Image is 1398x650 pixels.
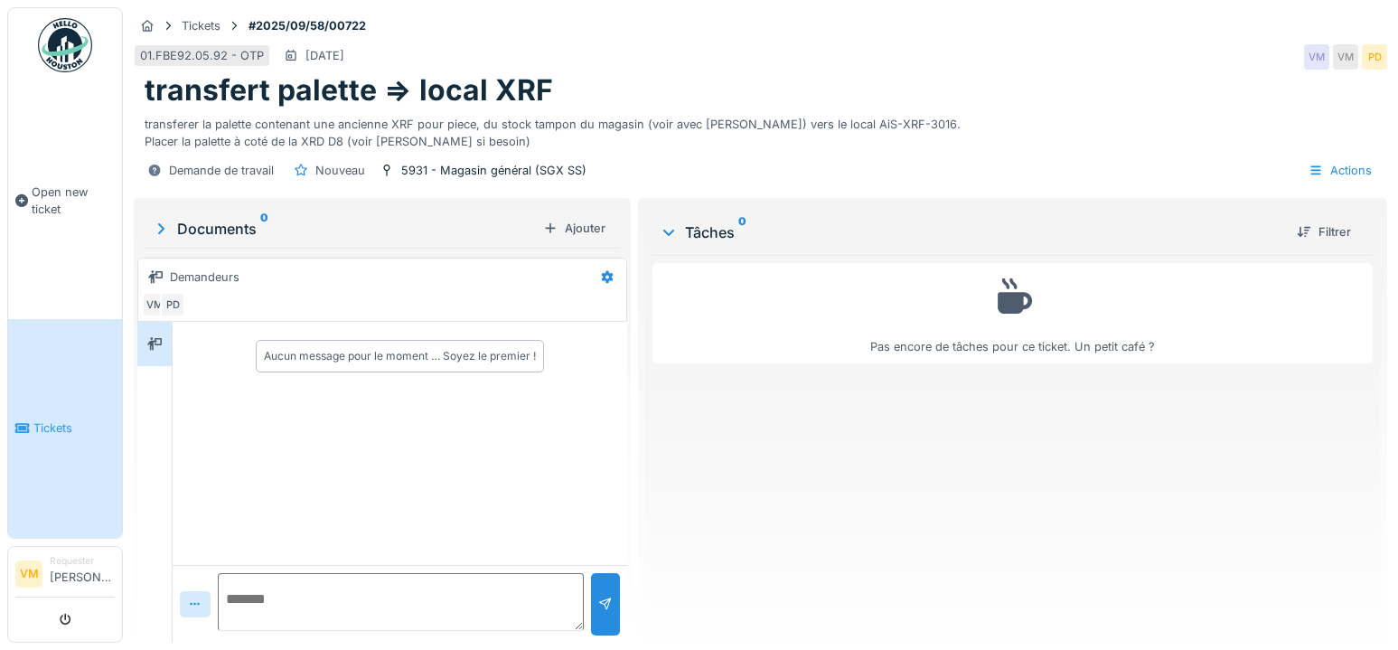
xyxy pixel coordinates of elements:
span: Open new ticket [32,184,115,218]
div: 5931 - Magasin général (SGX SS) [401,162,586,179]
div: VM [1304,44,1329,70]
div: Demande de travail [169,162,274,179]
a: Open new ticket [8,82,122,319]
div: Documents [152,218,536,240]
div: Nouveau [315,162,365,179]
div: VM [142,292,167,317]
div: Pas encore de tâches pour ce ticket. Un petit café ? [664,271,1361,355]
img: Badge_color-CXgf-gQk.svg [38,18,92,72]
li: [PERSON_NAME] [50,554,115,593]
div: Filtrer [1290,220,1358,244]
sup: 0 [738,221,746,243]
div: Aucun message pour le moment … Soyez le premier ! [264,348,536,364]
span: Tickets [33,419,115,437]
div: Requester [50,554,115,568]
div: Tickets [182,17,220,34]
div: Tâches [660,221,1282,243]
div: Ajouter [536,216,613,240]
div: [DATE] [305,47,344,64]
div: 01.FBE92.05.92 - OTP [140,47,264,64]
a: VM Requester[PERSON_NAME] [15,554,115,598]
h1: transfert palette => local XRF [145,73,553,108]
div: Demandeurs [170,268,239,286]
div: PD [160,292,185,317]
div: transferer la palette contenant une ancienne XRF pour piece, du stock tampon du magasin (voir ave... [145,108,1376,150]
a: Tickets [8,319,122,539]
div: Actions [1300,157,1380,184]
li: VM [15,561,42,588]
div: VM [1333,44,1358,70]
strong: #2025/09/58/00722 [241,17,373,34]
div: PD [1362,44,1387,70]
sup: 0 [260,218,268,240]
